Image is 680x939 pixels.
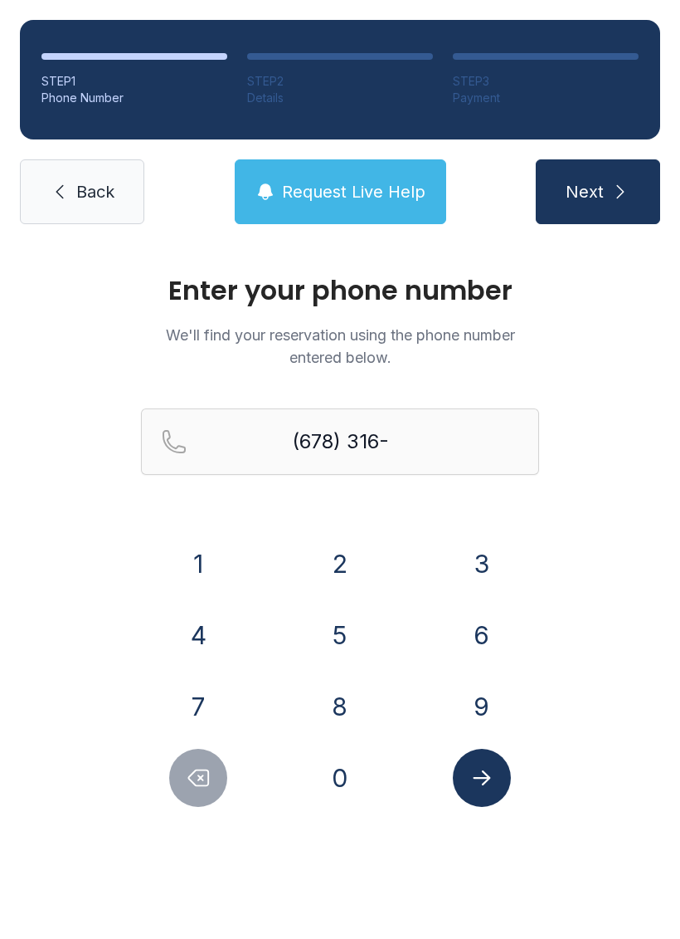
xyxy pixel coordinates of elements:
button: Delete number [169,749,227,807]
button: 7 [169,677,227,736]
div: Details [247,90,433,106]
button: 0 [311,749,369,807]
button: 1 [169,535,227,593]
span: Next [566,180,604,203]
h1: Enter your phone number [141,277,539,304]
span: Request Live Help [282,180,425,203]
p: We'll find your reservation using the phone number entered below. [141,324,539,369]
button: 5 [311,606,369,664]
div: STEP 2 [247,73,433,90]
button: 9 [453,677,511,736]
div: STEP 3 [453,73,639,90]
button: 3 [453,535,511,593]
button: Submit lookup form [453,749,511,807]
button: 2 [311,535,369,593]
div: Payment [453,90,639,106]
button: 6 [453,606,511,664]
input: Reservation phone number [141,408,539,475]
button: 8 [311,677,369,736]
div: STEP 1 [41,73,227,90]
span: Back [76,180,114,203]
button: 4 [169,606,227,664]
div: Phone Number [41,90,227,106]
